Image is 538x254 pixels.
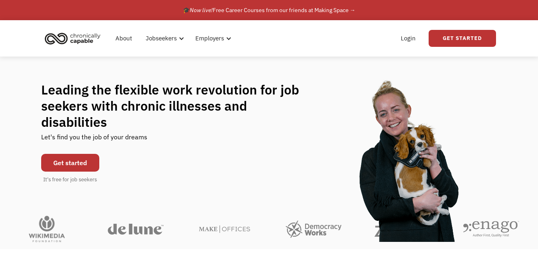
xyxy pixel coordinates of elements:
em: Now live! [190,6,213,14]
a: Get Started [429,30,496,47]
div: Jobseekers [146,34,177,43]
a: Get started [41,154,99,172]
a: Login [396,25,421,51]
a: home [42,29,107,47]
h1: Leading the flexible work revolution for job seekers with chronic illnesses and disabilities [41,82,315,130]
div: Let's find you the job of your dreams [41,130,147,150]
div: It's free for job seekers [43,176,97,184]
div: Jobseekers [141,25,186,51]
img: Chronically Capable logo [42,29,103,47]
div: Employers [195,34,224,43]
div: 🎓 Free Career Courses from our friends at Making Space → [183,5,356,15]
a: About [111,25,137,51]
div: Employers [190,25,234,51]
